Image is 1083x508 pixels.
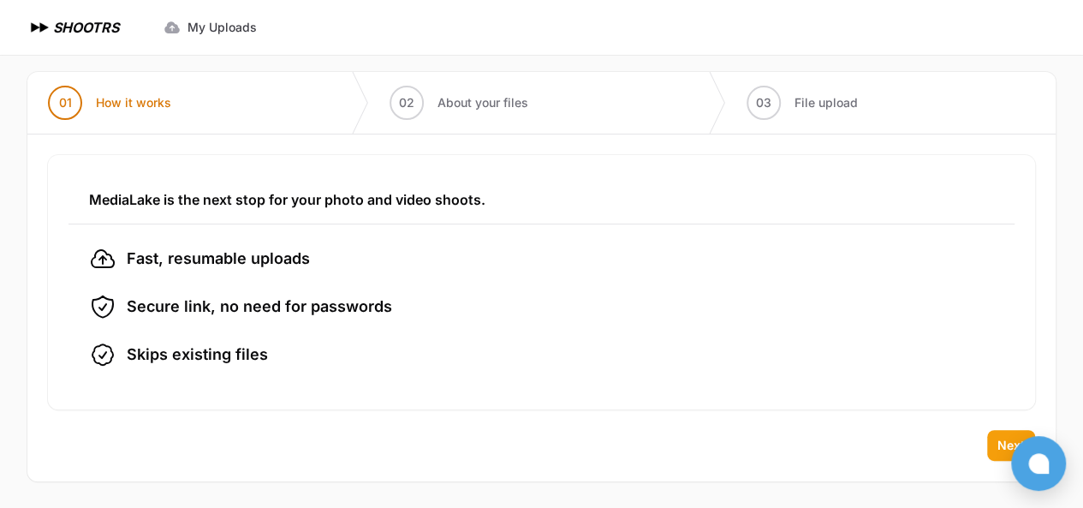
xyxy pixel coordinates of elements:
span: How it works [96,94,171,111]
h3: MediaLake is the next stop for your photo and video shoots. [89,189,994,210]
span: Secure link, no need for passwords [127,295,392,319]
span: About your files [437,94,528,111]
img: SHOOTRS [27,17,53,38]
h1: SHOOTRS [53,17,119,38]
span: Fast, resumable uploads [127,247,310,271]
span: Next [997,437,1025,454]
span: 03 [756,94,771,111]
a: SHOOTRS SHOOTRS [27,17,119,38]
a: My Uploads [153,12,267,43]
button: 03 File upload [726,72,878,134]
button: Open chat window [1011,436,1066,491]
span: My Uploads [187,19,257,36]
span: File upload [794,94,858,111]
button: 02 About your files [369,72,549,134]
span: Skips existing files [127,343,268,367]
span: 01 [59,94,72,111]
button: 01 How it works [27,72,192,134]
span: 02 [399,94,414,111]
button: Next [987,430,1035,461]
